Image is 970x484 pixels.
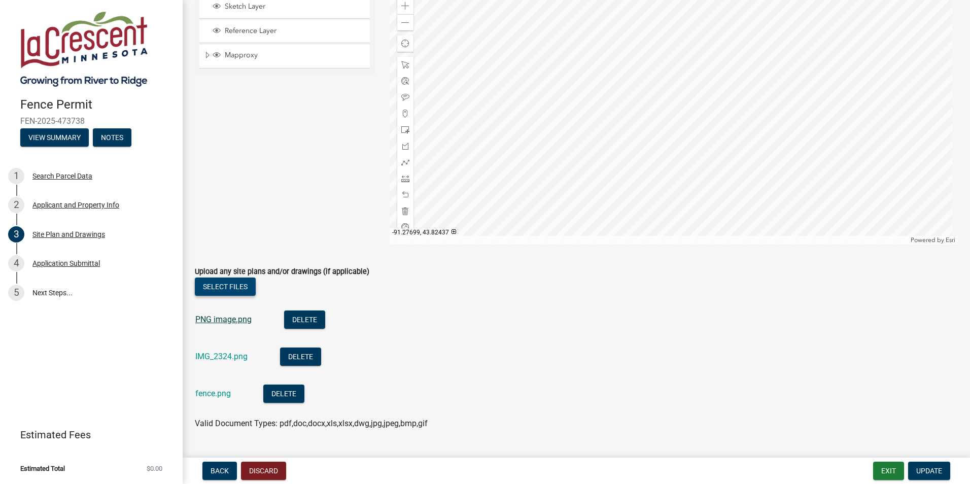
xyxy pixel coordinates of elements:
div: Powered by [908,236,958,244]
span: FEN-2025-473738 [20,116,162,126]
div: Zoom out [397,14,413,30]
button: Update [908,462,950,480]
wm-modal-confirm: Delete Document [263,390,304,399]
button: Delete [280,348,321,366]
span: Reference Layer [222,26,366,36]
button: Delete [284,310,325,329]
label: Upload any site plans and/or drawings (if applicable) [195,268,369,275]
a: fence.png [195,389,231,398]
div: 5 [8,285,24,301]
div: 4 [8,255,24,271]
div: Applicant and Property Info [32,201,119,209]
div: 2 [8,197,24,213]
wm-modal-confirm: Delete Document [284,316,325,325]
button: Discard [241,462,286,480]
wm-modal-confirm: Summary [20,134,89,142]
span: Sketch Layer [222,2,366,11]
div: Application Submittal [32,260,100,267]
span: Expand [203,51,211,61]
button: Delete [263,385,304,403]
span: Mapproxy [222,51,366,60]
button: Exit [873,462,904,480]
span: $0.00 [147,465,162,472]
span: Valid Document Types: pdf,doc,docx,xls,xlsx,dwg,jpg,jpeg,bmp,gif [195,419,428,428]
button: View Summary [20,128,89,147]
a: PNG image.png [195,315,252,324]
div: Reference Layer [211,26,366,37]
a: IMG_2324.png [195,352,248,361]
span: Update [916,467,942,475]
a: Estimated Fees [8,425,166,445]
div: 3 [8,226,24,243]
div: Search Parcel Data [32,172,92,180]
button: Back [202,462,237,480]
span: Estimated Total [20,465,65,472]
div: Mapproxy [211,51,366,61]
li: Reference Layer [199,20,370,43]
wm-modal-confirm: Delete Document [280,353,321,362]
li: Mapproxy [199,45,370,68]
span: Back [211,467,229,475]
button: Notes [93,128,131,147]
img: City of La Crescent, Minnesota [20,11,148,87]
h4: Fence Permit [20,97,175,112]
button: Select files [195,278,256,296]
div: Site Plan and Drawings [32,231,105,238]
wm-modal-confirm: Notes [93,134,131,142]
a: Esri [946,236,955,244]
div: 1 [8,168,24,184]
div: Sketch Layer [211,2,366,12]
div: Find my location [397,36,413,52]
